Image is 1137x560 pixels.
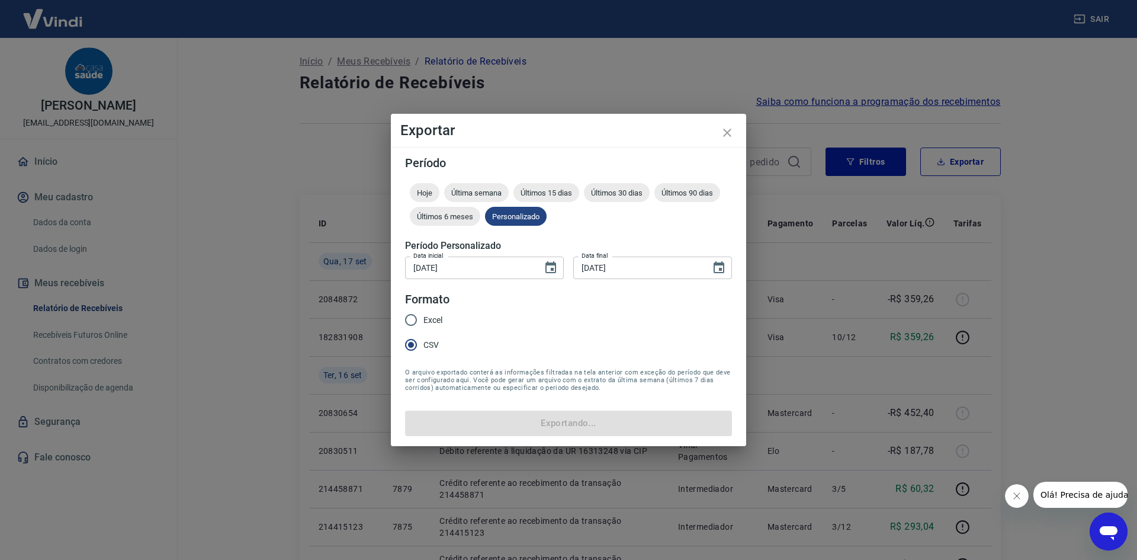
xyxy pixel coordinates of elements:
[444,183,509,202] div: Última semana
[485,212,547,221] span: Personalizado
[405,257,534,279] input: DD/MM/YYYY
[485,207,547,226] div: Personalizado
[654,183,720,202] div: Últimos 90 dias
[405,240,732,252] h5: Período Personalizado
[405,157,732,169] h5: Período
[7,8,99,18] span: Olá! Precisa de ajuda?
[513,188,579,197] span: Últimos 15 dias
[582,251,608,260] label: Data final
[410,207,480,226] div: Últimos 6 meses
[1005,484,1029,508] iframe: Fechar mensagem
[410,188,439,197] span: Hoje
[654,188,720,197] span: Últimos 90 dias
[410,183,439,202] div: Hoje
[410,212,480,221] span: Últimos 6 meses
[513,183,579,202] div: Últimos 15 dias
[400,123,737,137] h4: Exportar
[413,251,444,260] label: Data inicial
[713,119,741,147] button: close
[1090,513,1128,551] iframe: Botão para abrir a janela de mensagens
[405,291,449,308] legend: Formato
[423,339,439,351] span: CSV
[1033,482,1128,508] iframe: Mensagem da empresa
[539,256,563,280] button: Choose date, selected date is 14 de set de 2025
[444,188,509,197] span: Última semana
[584,188,650,197] span: Últimos 30 dias
[423,314,442,327] span: Excel
[584,183,650,202] div: Últimos 30 dias
[405,369,732,392] span: O arquivo exportado conterá as informações filtradas na tela anterior com exceção do período que ...
[573,257,702,279] input: DD/MM/YYYY
[707,256,731,280] button: Choose date, selected date is 17 de set de 2025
